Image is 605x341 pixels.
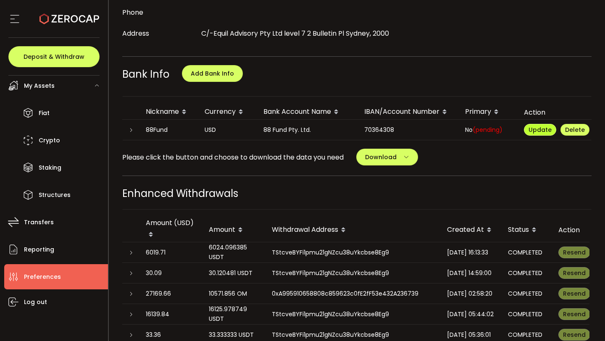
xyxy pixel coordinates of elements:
[209,243,258,262] div: 6024.096385 USDT
[265,223,440,237] div: Withdrawal Address
[201,29,389,38] span: C/-Equil Advisory Pty Ltd level 7 2 Bulletin Pl Sydney, 2000
[191,69,234,78] span: Add Bank Info
[182,65,243,82] button: Add Bank Info
[39,189,71,201] span: Structures
[24,271,61,283] span: Preferences
[447,289,495,299] div: [DATE] 02:58:20
[39,134,60,147] span: Crypto
[139,105,198,119] div: Nickname
[356,149,418,165] button: Download
[473,126,502,134] span: (pending)
[458,125,517,135] div: No
[146,248,195,257] div: 6019.71
[508,310,545,319] div: COMPLETED
[209,268,258,278] div: 30.120481 USDT
[563,289,586,298] span: Resend
[257,105,358,119] div: Bank Account Name
[524,124,556,136] button: Update
[265,248,440,257] div: TStcveBYFi1pmu21gNZcu38uYkcbse8Eg9
[209,330,258,340] div: 33.333333 USDT
[517,108,597,117] div: Action
[8,46,100,67] button: Deposit & Withdraw
[139,218,202,242] div: Amount (USD)
[122,4,197,21] div: Phone
[265,330,440,340] div: TStcveBYFi1pmu21gNZcu38uYkcbse8Eg9
[508,330,545,340] div: COMPLETED
[24,54,84,60] span: Deposit & Withdraw
[24,80,55,92] span: My Assets
[508,289,545,299] div: COMPLETED
[24,244,54,256] span: Reporting
[508,268,545,278] div: COMPLETED
[146,268,195,278] div: 30.09
[39,162,61,174] span: Staking
[563,269,586,277] span: Resend
[501,223,552,237] div: Status
[447,310,495,319] div: [DATE] 05:44:02
[447,330,495,340] div: [DATE] 05:36:01
[265,268,440,278] div: TStcveBYFi1pmu21gNZcu38uYkcbse8Eg9
[139,125,198,135] div: 88Fund
[560,124,589,136] button: Delete
[257,125,358,135] div: 88 Fund Pty. Ltd.
[565,126,585,134] span: Delete
[558,288,590,299] button: Resend
[198,125,257,135] div: USD
[146,310,195,319] div: 16139.84
[563,248,586,257] span: Resend
[146,289,195,299] div: 27169.66
[447,268,495,278] div: [DATE] 14:59:00
[122,67,169,81] span: Bank Info
[24,216,54,228] span: Transfers
[24,296,47,308] span: Log out
[146,330,195,340] div: 33.36
[209,289,258,299] div: 10571.856 OM
[265,289,440,299] div: 0xA995910658808c859623c0fE2fF53e432A236739
[202,223,265,237] div: Amount
[529,126,552,134] span: Update
[558,329,590,341] button: Resend
[122,152,344,163] span: Please click the button and choose to download the data you need
[198,105,257,119] div: Currency
[552,225,589,235] div: Action
[122,25,197,42] div: Address
[365,153,397,161] span: Download
[440,223,501,237] div: Created At
[358,125,458,135] div: 70364308
[558,267,590,279] button: Resend
[563,301,605,341] iframe: Chat Widget
[122,186,592,201] div: Enhanced Withdrawals
[265,310,440,319] div: TStcveBYFi1pmu21gNZcu38uYkcbse8Eg9
[358,105,458,119] div: IBAN/Account Number
[209,304,258,324] div: 16125.978749 USDT
[447,248,495,257] div: [DATE] 16:13:33
[558,247,590,258] button: Resend
[458,105,517,119] div: Primary
[39,107,50,119] span: Fiat
[508,248,545,257] div: COMPLETED
[558,308,590,320] button: Resend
